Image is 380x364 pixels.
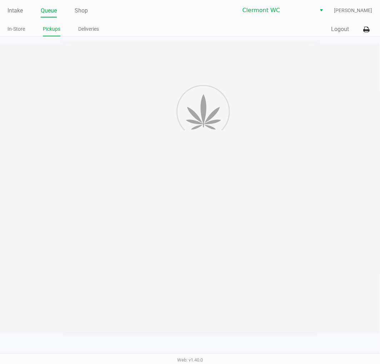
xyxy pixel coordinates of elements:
span: [PERSON_NAME] [334,7,372,14]
a: Shop [75,6,88,16]
a: In-Store [7,25,25,34]
a: Deliveries [78,25,99,34]
button: Select [316,4,327,17]
span: Clermont WC [242,6,312,15]
a: Intake [7,6,23,16]
a: Pickups [43,25,60,34]
span: Web: v1.40.0 [177,357,203,363]
a: Queue [41,6,57,16]
button: Logout [331,25,349,34]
